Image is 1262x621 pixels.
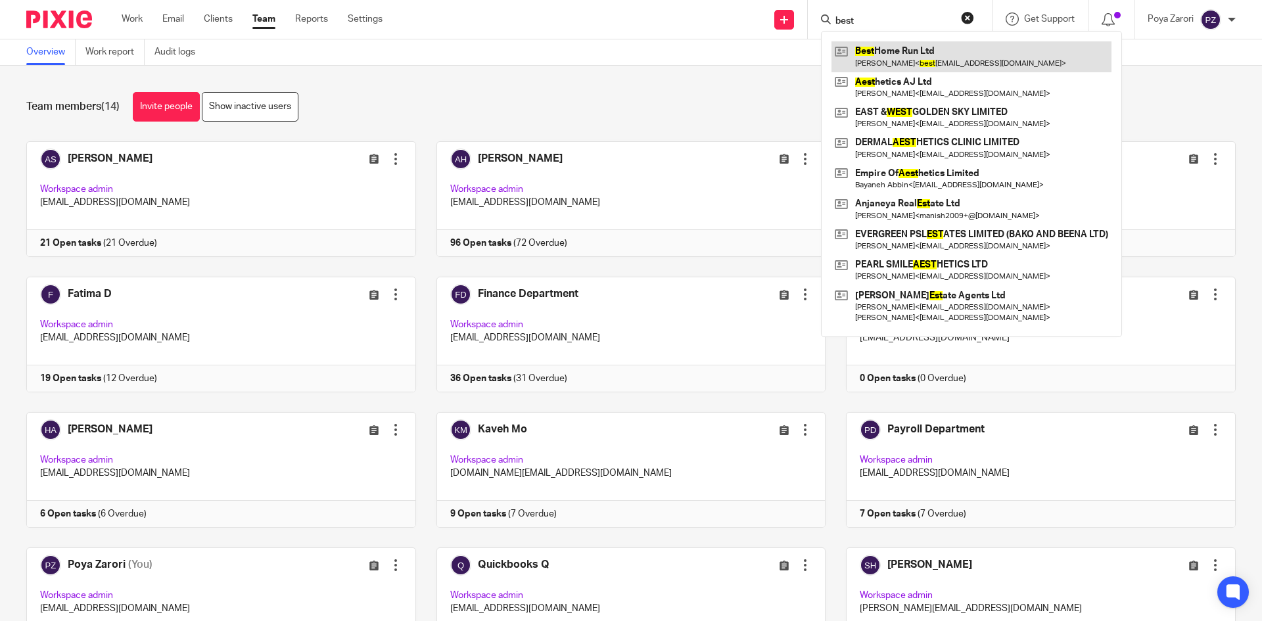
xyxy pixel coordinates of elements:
[1024,14,1075,24] span: Get Support
[295,12,328,26] a: Reports
[101,101,120,112] span: (14)
[26,11,92,28] img: Pixie
[26,39,76,65] a: Overview
[85,39,145,65] a: Work report
[154,39,205,65] a: Audit logs
[202,92,298,122] a: Show inactive users
[1148,12,1194,26] p: Poya Zarori
[252,12,275,26] a: Team
[348,12,383,26] a: Settings
[162,12,184,26] a: Email
[133,92,200,122] a: Invite people
[834,16,952,28] input: Search
[122,12,143,26] a: Work
[1200,9,1221,30] img: svg%3E
[26,100,120,114] h1: Team members
[204,12,233,26] a: Clients
[961,11,974,24] button: Clear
